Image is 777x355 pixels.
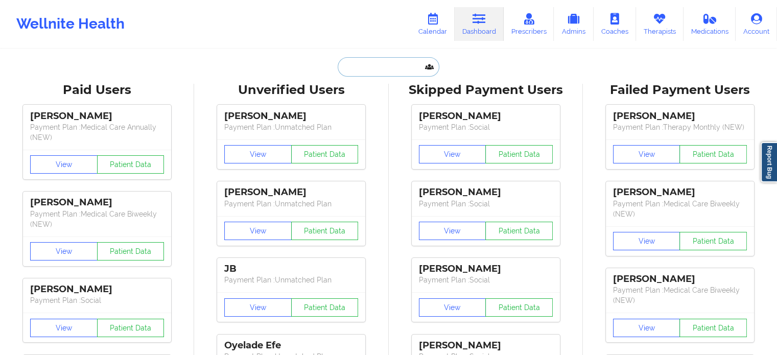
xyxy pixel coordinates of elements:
p: Payment Plan : Unmatched Plan [224,275,358,285]
button: Patient Data [679,232,747,250]
a: Calendar [411,7,455,41]
div: Oyelade Efe [224,340,358,351]
div: [PERSON_NAME] [30,110,164,122]
p: Payment Plan : Unmatched Plan [224,122,358,132]
p: Payment Plan : Social [419,199,553,209]
button: View [419,298,486,317]
div: [PERSON_NAME] [30,197,164,208]
p: Payment Plan : Unmatched Plan [224,199,358,209]
button: View [224,222,292,240]
button: Patient Data [485,298,553,317]
div: [PERSON_NAME] [613,110,747,122]
div: [PERSON_NAME] [613,186,747,198]
a: Dashboard [455,7,504,41]
p: Payment Plan : Medical Care Biweekly (NEW) [613,285,747,305]
div: [PERSON_NAME] [224,110,358,122]
button: View [224,298,292,317]
button: View [30,155,98,174]
button: Patient Data [291,298,359,317]
button: Patient Data [485,222,553,240]
button: Patient Data [679,319,747,337]
button: View [419,222,486,240]
a: Prescribers [504,7,554,41]
button: View [613,145,680,163]
p: Payment Plan : Medical Care Biweekly (NEW) [30,209,164,229]
button: Patient Data [97,242,164,261]
button: View [30,319,98,337]
button: Patient Data [291,222,359,240]
button: View [613,232,680,250]
button: Patient Data [97,155,164,174]
div: [PERSON_NAME] [419,340,553,351]
a: Account [736,7,777,41]
button: View [613,319,680,337]
button: Patient Data [291,145,359,163]
div: Unverified Users [201,82,381,98]
div: [PERSON_NAME] [419,110,553,122]
p: Payment Plan : Social [30,295,164,305]
button: View [224,145,292,163]
div: [PERSON_NAME] [30,283,164,295]
div: JB [224,263,358,275]
p: Payment Plan : Therapy Monthly (NEW) [613,122,747,132]
a: Coaches [594,7,636,41]
p: Payment Plan : Medical Care Annually (NEW) [30,122,164,143]
div: [PERSON_NAME] [419,186,553,198]
button: View [419,145,486,163]
button: View [30,242,98,261]
div: Skipped Payment Users [396,82,576,98]
a: Medications [684,7,736,41]
a: Report Bug [761,142,777,182]
div: [PERSON_NAME] [613,273,747,285]
p: Payment Plan : Medical Care Biweekly (NEW) [613,199,747,219]
a: Admins [554,7,594,41]
div: Failed Payment Users [590,82,770,98]
div: Paid Users [7,82,187,98]
div: [PERSON_NAME] [224,186,358,198]
a: Therapists [636,7,684,41]
button: Patient Data [485,145,553,163]
p: Payment Plan : Social [419,275,553,285]
p: Payment Plan : Social [419,122,553,132]
div: [PERSON_NAME] [419,263,553,275]
button: Patient Data [679,145,747,163]
button: Patient Data [97,319,164,337]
